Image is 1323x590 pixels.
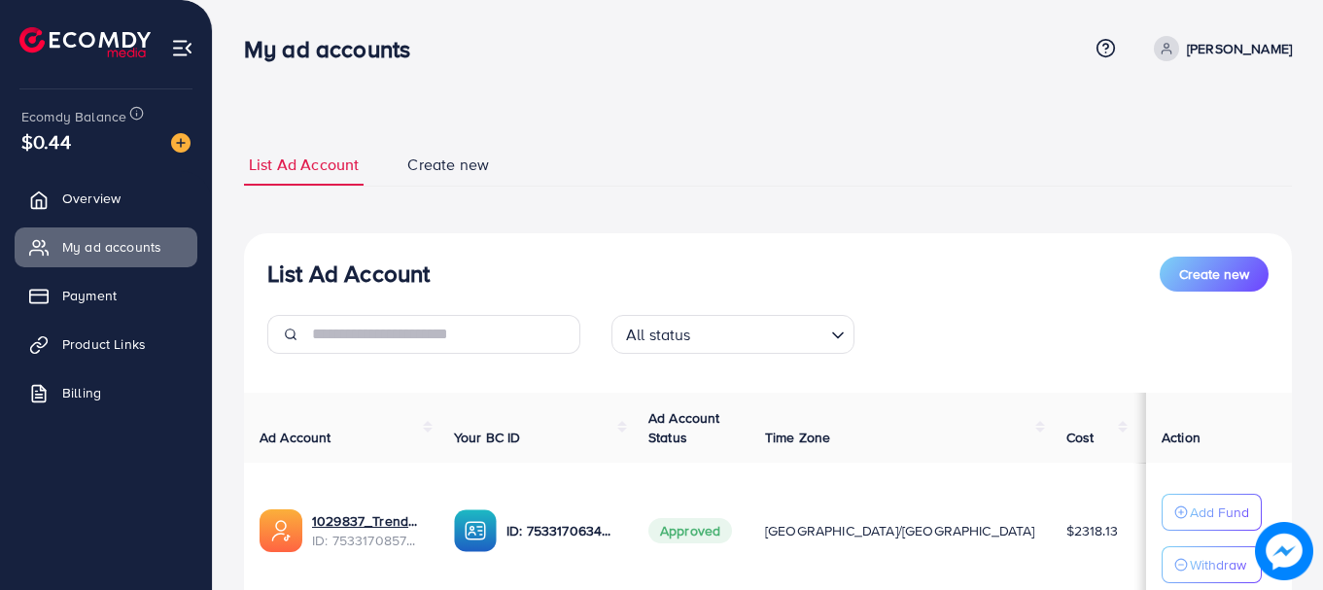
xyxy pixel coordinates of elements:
button: Add Fund [1162,494,1262,531]
p: Withdraw [1190,553,1246,576]
span: $2318.13 [1066,521,1118,540]
span: Action [1162,428,1201,447]
span: Cost [1066,428,1095,447]
p: Add Fund [1190,501,1249,524]
img: image [171,133,191,153]
img: ic-ads-acc.e4c84228.svg [260,509,302,552]
span: Product Links [62,334,146,354]
span: Ecomdy Balance [21,107,126,126]
a: Payment [15,276,197,315]
span: Create new [1179,264,1249,284]
p: ID: 7533170634600448001 [506,519,617,542]
img: ic-ba-acc.ded83a64.svg [454,509,497,552]
a: 1029837_Trendy Case_1753953029870 [312,511,423,531]
a: Overview [15,179,197,218]
input: Search for option [697,317,823,349]
img: image [1255,522,1313,580]
h3: List Ad Account [267,260,430,288]
p: [PERSON_NAME] [1187,37,1292,60]
span: [GEOGRAPHIC_DATA]/[GEOGRAPHIC_DATA] [765,521,1035,540]
div: <span class='underline'>1029837_Trendy Case_1753953029870</span></br>7533170857322184720 [312,511,423,551]
div: Search for option [611,315,854,354]
span: Overview [62,189,121,208]
a: My ad accounts [15,227,197,266]
span: Ad Account [260,428,331,447]
a: Billing [15,373,197,412]
span: Time Zone [765,428,830,447]
span: $0.44 [21,127,71,156]
button: Create new [1160,257,1269,292]
span: All status [622,321,695,349]
button: Withdraw [1162,546,1262,583]
span: Billing [62,383,101,402]
img: logo [19,27,151,57]
span: Approved [648,518,732,543]
span: Create new [407,154,489,176]
img: menu [171,37,193,59]
span: Your BC ID [454,428,521,447]
a: Product Links [15,325,197,364]
span: Payment [62,286,117,305]
span: List Ad Account [249,154,359,176]
a: [PERSON_NAME] [1146,36,1292,61]
span: ID: 7533170857322184720 [312,531,423,550]
h3: My ad accounts [244,35,426,63]
span: My ad accounts [62,237,161,257]
span: Ad Account Status [648,408,720,447]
